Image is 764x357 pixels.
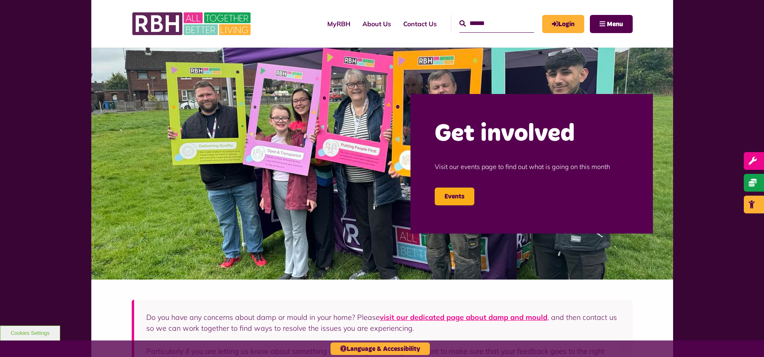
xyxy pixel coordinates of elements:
p: Visit our events page to find out what is going on this month [435,150,629,184]
button: Language & Accessibility [330,342,430,355]
a: About Us [356,13,397,35]
button: Navigation [590,15,633,33]
img: Image (22) [91,48,673,280]
a: Events [435,188,474,205]
a: visit our dedicated page about damp and mould [380,313,547,322]
img: RBH [132,8,253,40]
p: Do you have any concerns about damp or mould in your home? Please , and then contact us so we can... [146,312,621,334]
a: Contact Us [397,13,443,35]
a: MyRBH [542,15,584,33]
h2: Get involved [435,118,629,150]
span: Menu [607,21,623,27]
a: MyRBH [321,13,356,35]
